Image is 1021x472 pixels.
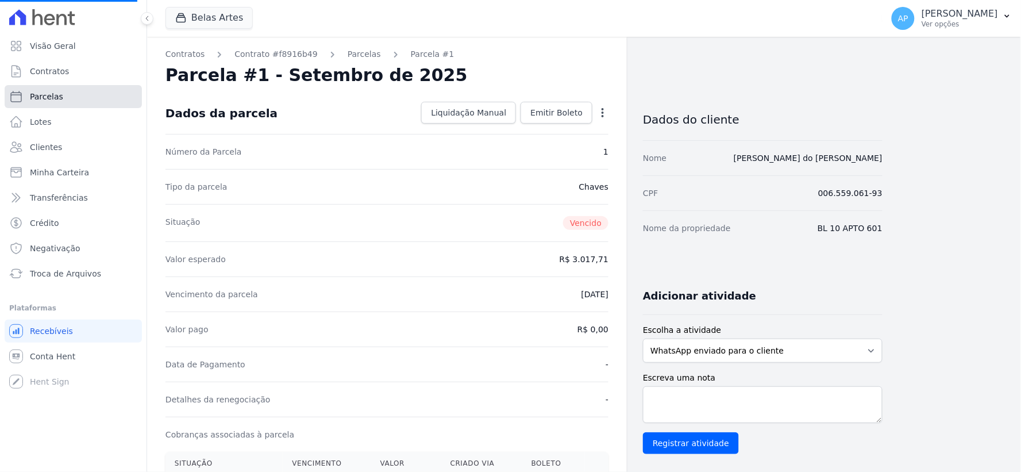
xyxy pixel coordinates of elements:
dt: Tipo da parcela [165,181,228,193]
span: Troca de Arquivos [30,268,101,279]
a: Visão Geral [5,34,142,57]
span: Conta Hent [30,351,75,362]
div: Dados da parcela [165,106,278,120]
span: Visão Geral [30,40,76,52]
nav: Breadcrumb [165,48,608,60]
a: Crédito [5,212,142,235]
p: [PERSON_NAME] [922,8,998,20]
dd: R$ 3.017,71 [560,254,608,265]
a: Troca de Arquivos [5,262,142,285]
span: Negativação [30,243,80,254]
dd: 006.559.061-93 [818,187,883,199]
a: Emitir Boleto [521,102,592,124]
a: Parcelas [348,48,381,60]
a: Minha Carteira [5,161,142,184]
span: Recebíveis [30,325,73,337]
span: Parcelas [30,91,63,102]
div: Plataformas [9,301,137,315]
p: Ver opções [922,20,998,29]
dt: Nome [643,152,666,164]
h3: Dados do cliente [643,113,883,126]
label: Escreva uma nota [643,372,883,384]
button: Belas Artes [165,7,253,29]
span: Crédito [30,217,59,229]
span: AP [898,14,908,22]
dd: Chaves [579,181,608,193]
a: Contratos [165,48,205,60]
dt: Cobranças associadas à parcela [165,429,294,440]
input: Registrar atividade [643,432,739,454]
dt: Nome da propriedade [643,222,731,234]
dd: - [606,394,608,405]
a: Lotes [5,110,142,133]
a: Clientes [5,136,142,159]
dt: Situação [165,216,201,230]
dt: Detalhes da renegociação [165,394,271,405]
dt: Vencimento da parcela [165,289,258,300]
a: Negativação [5,237,142,260]
dt: Valor pago [165,324,209,335]
span: Lotes [30,116,52,128]
dd: - [606,359,608,370]
a: Liquidação Manual [421,102,516,124]
button: AP [PERSON_NAME] Ver opções [883,2,1021,34]
a: Contrato #f8916b49 [234,48,318,60]
a: Conta Hent [5,345,142,368]
dt: CPF [643,187,658,199]
a: Parcela #1 [411,48,454,60]
span: Clientes [30,141,62,153]
span: Vencido [563,216,608,230]
span: Liquidação Manual [431,107,506,118]
span: Minha Carteira [30,167,89,178]
a: Transferências [5,186,142,209]
a: Parcelas [5,85,142,108]
a: Contratos [5,60,142,83]
a: Recebíveis [5,320,142,343]
a: [PERSON_NAME] do [PERSON_NAME] [734,154,883,163]
dt: Data de Pagamento [165,359,245,370]
span: Transferências [30,192,88,204]
dd: BL 10 APTO 601 [818,222,883,234]
dt: Número da Parcela [165,146,242,158]
dd: R$ 0,00 [577,324,608,335]
dd: 1 [603,146,608,158]
dd: [DATE] [581,289,608,300]
dt: Valor esperado [165,254,226,265]
label: Escolha a atividade [643,324,883,336]
h3: Adicionar atividade [643,289,756,303]
span: Emitir Boleto [530,107,583,118]
h2: Parcela #1 - Setembro de 2025 [165,65,468,86]
span: Contratos [30,66,69,77]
